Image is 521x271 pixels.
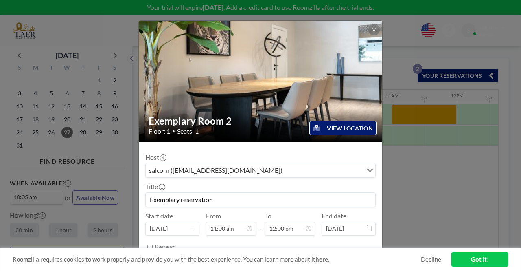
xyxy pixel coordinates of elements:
[315,256,329,263] a: here.
[259,215,262,233] span: -
[145,183,164,191] label: Title
[13,256,421,263] span: Roomzilla requires cookies to work properly and provide you with the best experience. You can lea...
[146,163,375,177] div: Search for option
[206,212,221,220] label: From
[155,243,175,251] label: Repeat
[451,252,508,267] a: Got it!
[146,193,375,207] input: (No title)
[145,153,166,161] label: Host
[177,127,199,135] span: Seats: 1
[421,256,441,263] a: Decline
[149,115,373,127] h2: Exemplary Room 2
[149,127,170,135] span: Floor: 1
[147,165,284,176] span: salcorn ([EMAIL_ADDRESS][DOMAIN_NAME])
[265,212,271,220] label: To
[172,128,175,134] span: •
[309,121,377,135] button: VIEW LOCATION
[285,165,362,176] input: Search for option
[145,212,173,220] label: Start date
[322,212,346,220] label: End date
